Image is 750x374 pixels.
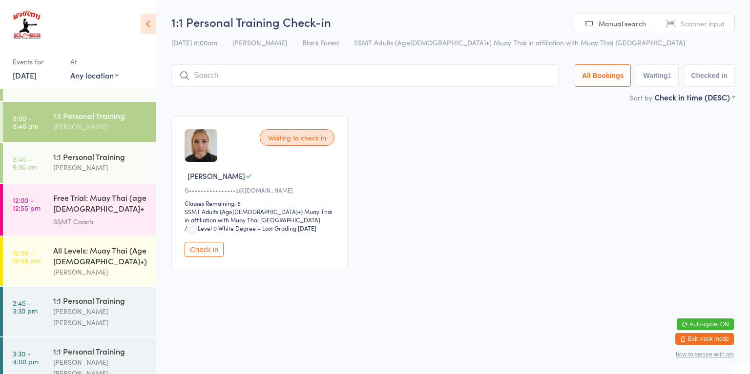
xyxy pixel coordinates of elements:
[13,299,38,315] time: 2:45 - 3:30 pm
[3,102,156,142] a: 8:00 -8:45 am1:1 Personal Training[PERSON_NAME]
[53,192,147,216] div: Free Trial: Muay Thai (age [DEMOGRAPHIC_DATA]+ years)
[232,38,287,47] span: [PERSON_NAME]
[171,64,559,87] input: Search
[171,14,735,30] h2: 1:1 Personal Training Check-in
[10,7,43,44] img: Southside Muay Thai & Fitness
[654,92,735,102] div: Check in time (DESC)
[636,64,679,87] button: Waiting1
[354,38,685,47] span: SSMT Adults (Age[DEMOGRAPHIC_DATA]+) Muay Thai in affiliation with Muay Thai [GEOGRAPHIC_DATA]
[13,249,41,264] time: 12:00 - 12:55 pm
[13,70,37,80] a: [DATE]
[302,38,339,47] span: Black Forest
[677,318,734,330] button: Auto-cycle: ON
[13,73,38,89] time: 7:15 - 8:00 am
[53,266,147,277] div: [PERSON_NAME]
[53,295,147,306] div: 1:1 Personal Training
[185,224,316,232] span: / Level 0 White Degree – Last Grading [DATE]
[187,171,245,181] span: [PERSON_NAME]
[13,155,38,171] time: 8:45 - 9:30 am
[53,216,147,227] div: SSMT Coach
[630,93,652,102] label: Sort by
[3,287,156,336] a: 2:45 -3:30 pm1:1 Personal Training[PERSON_NAME] [PERSON_NAME]
[3,184,156,236] a: 12:00 -12:55 pmFree Trial: Muay Thai (age [DEMOGRAPHIC_DATA]+ years)SSMT Coach
[185,242,224,257] button: Check in
[53,121,147,132] div: [PERSON_NAME]
[53,151,147,162] div: 1:1 Personal Training
[3,236,156,286] a: 12:00 -12:55 pmAll Levels: Muay Thai (Age [DEMOGRAPHIC_DATA]+)[PERSON_NAME]
[171,38,217,47] span: [DATE] 8:00am
[185,207,337,224] div: SSMT Adults (Age[DEMOGRAPHIC_DATA]+) Muay Thai in affiliation with Muay Thai [GEOGRAPHIC_DATA]
[675,333,734,345] button: Exit kiosk mode
[681,19,725,28] span: Scanner input
[185,186,337,194] div: G••••••••••••••••2@[DOMAIN_NAME]
[13,114,38,130] time: 8:00 - 8:45 am
[53,245,147,266] div: All Levels: Muay Thai (Age [DEMOGRAPHIC_DATA]+)
[575,64,631,87] button: All Bookings
[668,72,672,79] div: 1
[3,143,156,183] a: 8:45 -9:30 am1:1 Personal Training[PERSON_NAME]
[684,64,735,87] button: Checked in
[599,19,646,28] span: Manual search
[13,196,41,212] time: 12:00 - 12:55 pm
[185,129,217,162] img: image1745569015.png
[70,70,119,80] div: Any location
[676,351,734,358] button: how to secure with pin
[53,306,147,328] div: [PERSON_NAME] [PERSON_NAME]
[185,199,337,207] div: Classes Remaining: 6
[53,346,147,356] div: 1:1 Personal Training
[70,54,119,70] div: At
[53,162,147,173] div: [PERSON_NAME]
[13,54,61,70] div: Events for
[53,110,147,121] div: 1:1 Personal Training
[13,350,39,365] time: 3:30 - 4:00 pm
[260,129,334,146] div: Waiting to check in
